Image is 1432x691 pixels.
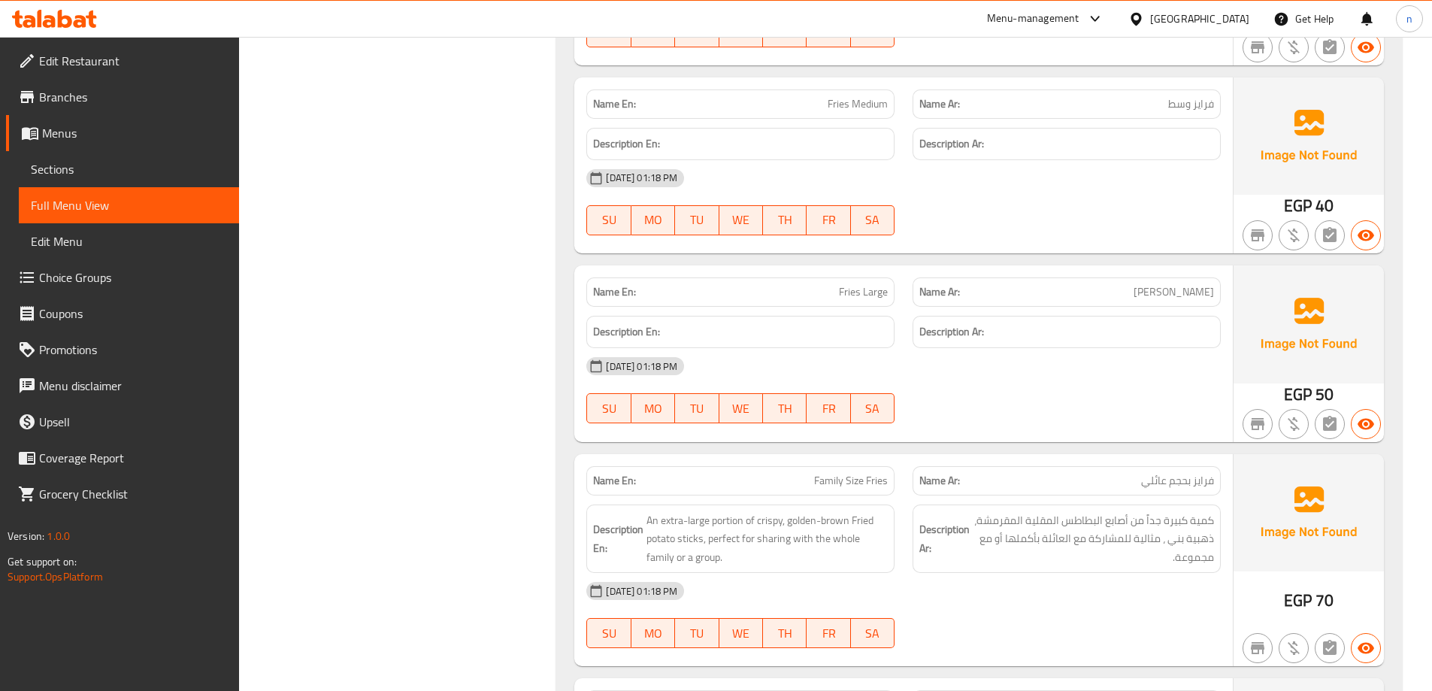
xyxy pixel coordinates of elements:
span: Coupons [39,305,227,323]
span: Menus [42,124,227,142]
span: Menu disclaimer [39,377,227,395]
span: FR [813,623,844,644]
span: EGP [1284,380,1312,409]
button: WE [719,205,763,235]
strong: Name En: [593,473,636,489]
strong: Name En: [593,284,636,300]
span: TU [681,22,713,44]
a: Coverage Report [6,440,239,476]
button: Not branch specific item [1243,633,1273,663]
span: SU [593,623,625,644]
a: Branches [6,79,239,115]
button: FR [807,618,850,648]
button: Purchased item [1279,220,1309,250]
img: Ae5nvW7+0k+MAAAAAElFTkSuQmCC [1234,77,1384,195]
span: EGP [1284,191,1312,220]
button: Not branch specific item [1243,32,1273,62]
span: SA [857,22,889,44]
span: Branches [39,88,227,106]
img: Ae5nvW7+0k+MAAAAAElFTkSuQmCC [1234,265,1384,383]
strong: Description En: [593,520,643,557]
span: Upsell [39,413,227,431]
span: Get support on: [8,552,77,571]
strong: Name En: [593,96,636,112]
button: WE [719,393,763,423]
span: فرايز بحجم عائلي [1141,473,1214,489]
button: Available [1351,220,1381,250]
span: Edit Menu [31,232,227,250]
span: FR [813,398,844,420]
span: MO [637,209,669,231]
button: Available [1351,32,1381,62]
button: MO [631,618,675,648]
button: Not has choices [1315,409,1345,439]
span: WE [725,209,757,231]
a: Edit Menu [19,223,239,259]
span: EGP [1284,586,1312,615]
button: TH [763,618,807,648]
span: 40 [1315,191,1334,220]
a: Grocery Checklist [6,476,239,512]
span: An extra-large portion of crispy, golden-brown Fried potato sticks, perfect for sharing with the ... [646,511,888,567]
strong: Description Ar: [919,323,984,341]
button: SU [586,393,631,423]
button: Not has choices [1315,633,1345,663]
span: WE [725,22,757,44]
span: MO [637,22,669,44]
span: [PERSON_NAME] [1134,284,1214,300]
span: Coverage Report [39,449,227,467]
a: Choice Groups [6,259,239,295]
span: WE [725,398,757,420]
span: n [1406,11,1412,27]
button: TU [675,618,719,648]
button: SU [586,618,631,648]
button: Available [1351,409,1381,439]
button: WE [719,618,763,648]
span: Grocery Checklist [39,485,227,503]
a: Promotions [6,332,239,368]
span: TH [769,209,801,231]
strong: Name Ar: [919,284,960,300]
span: Edit Restaurant [39,52,227,70]
span: SA [857,623,889,644]
span: SA [857,398,889,420]
button: MO [631,393,675,423]
span: Sections [31,160,227,178]
span: WE [725,623,757,644]
a: Menus [6,115,239,151]
span: SU [593,22,625,44]
span: TU [681,209,713,231]
button: Not has choices [1315,32,1345,62]
span: TH [769,22,801,44]
strong: Description Ar: [919,135,984,153]
span: 50 [1315,380,1334,409]
button: SU [586,205,631,235]
button: Purchased item [1279,409,1309,439]
span: Choice Groups [39,268,227,286]
span: Fries Large [839,284,888,300]
a: Support.OpsPlatform [8,567,103,586]
span: [DATE] 01:18 PM [600,584,683,599]
span: Version: [8,526,44,546]
span: FR [813,22,844,44]
span: [DATE] 01:18 PM [600,359,683,374]
span: FR [813,209,844,231]
button: FR [807,205,850,235]
span: TH [769,623,801,644]
span: Family Size Fries [814,473,888,489]
button: Purchased item [1279,32,1309,62]
span: كمية كبيرة جداً من أصابع البطاطس المقلية المقرمشة، ذهبية بني ، مثالية للمشاركة مع العائلة بأكملها... [973,511,1214,567]
button: TH [763,393,807,423]
strong: Description Ar: [919,520,970,557]
button: SA [851,205,895,235]
span: Promotions [39,341,227,359]
a: Sections [19,151,239,187]
span: 1.0.0 [47,526,70,546]
div: [GEOGRAPHIC_DATA] [1150,11,1249,27]
span: [DATE] 01:18 PM [600,171,683,185]
button: SA [851,393,895,423]
span: TU [681,623,713,644]
span: Full Menu View [31,196,227,214]
button: MO [631,205,675,235]
button: SA [851,618,895,648]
